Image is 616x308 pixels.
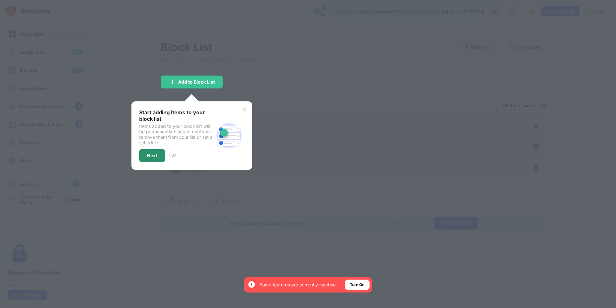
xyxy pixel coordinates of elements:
img: x-button.svg [242,107,247,112]
div: Turn On [350,282,364,288]
div: Some features are currently inactive. [259,282,337,288]
div: Start adding items to your block list [139,109,214,122]
div: Add to Block List [178,79,215,85]
div: 1 of 3 [169,153,176,158]
div: Next [147,153,157,158]
div: Items added to your block list will be permanently blocked until you remove them from your list o... [139,123,214,145]
img: block-site.svg [214,120,245,151]
img: error-circle-white.svg [248,281,255,288]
